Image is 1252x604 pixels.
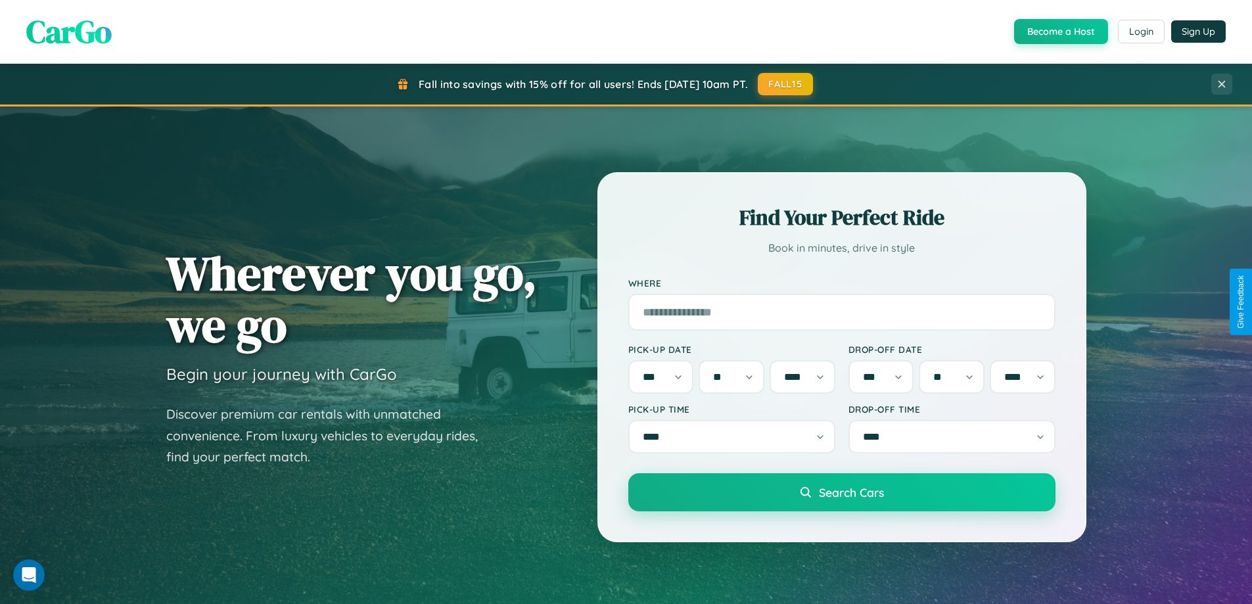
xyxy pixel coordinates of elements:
h2: Find Your Perfect Ride [628,203,1055,232]
p: Book in minutes, drive in style [628,239,1055,258]
button: Search Cars [628,473,1055,511]
label: Drop-off Date [848,344,1055,355]
span: Fall into savings with 15% off for all users! Ends [DATE] 10am PT. [419,78,748,91]
button: Sign Up [1171,20,1226,43]
span: Search Cars [819,485,884,499]
h1: Wherever you go, we go [166,247,537,351]
span: CarGo [26,10,112,53]
iframe: Intercom live chat [13,559,45,591]
button: Become a Host [1014,19,1108,44]
button: Login [1118,20,1165,43]
p: Discover premium car rentals with unmatched convenience. From luxury vehicles to everyday rides, ... [166,404,495,468]
label: Where [628,277,1055,289]
div: Give Feedback [1236,275,1245,329]
button: FALL15 [758,73,813,95]
label: Pick-up Time [628,404,835,415]
label: Pick-up Date [628,344,835,355]
label: Drop-off Time [848,404,1055,415]
h3: Begin your journey with CarGo [166,364,397,384]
